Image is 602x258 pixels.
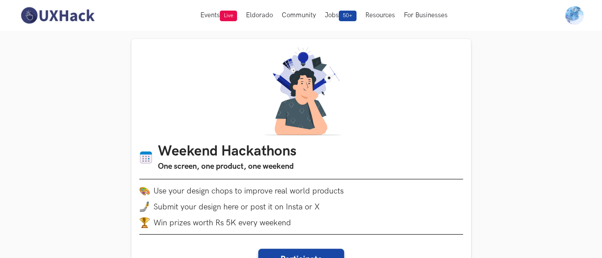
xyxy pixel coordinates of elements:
[158,143,296,160] h1: Weekend Hackathons
[158,160,296,173] h3: One screen, one product, one weekend
[565,6,584,25] img: Your profile pic
[259,47,344,135] img: A designer thinking
[139,217,463,228] li: Win prizes worth Rs 5K every weekend
[139,201,150,212] img: mobile-in-hand.png
[339,11,357,21] span: 50+
[139,151,153,164] img: Calendar icon
[139,217,150,228] img: trophy.png
[139,186,463,196] li: Use your design chops to improve real world products
[220,11,237,21] span: Live
[153,202,320,212] span: Submit your design here or post it on Insta or X
[18,6,97,25] img: UXHack-logo.png
[139,186,150,196] img: palette.png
